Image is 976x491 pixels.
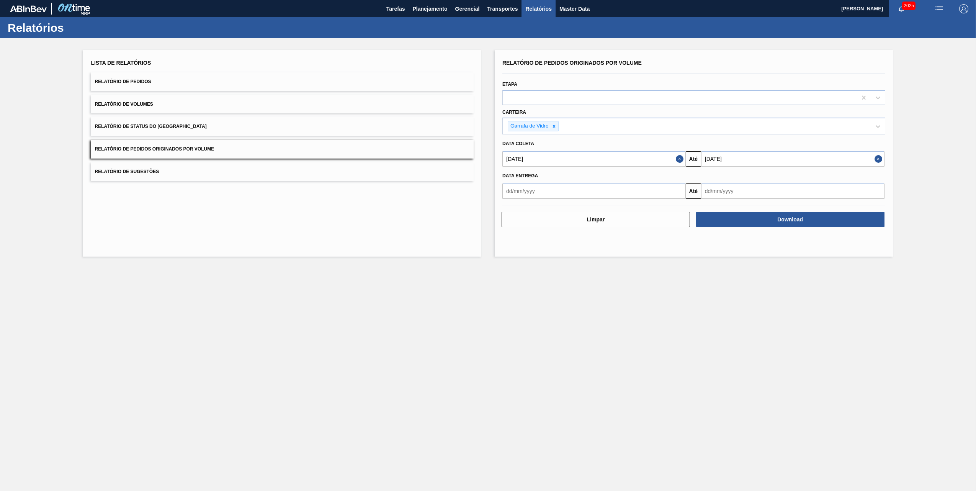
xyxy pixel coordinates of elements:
[935,4,944,13] img: userActions
[502,173,538,178] span: Data entrega
[95,79,151,84] span: Relatório de Pedidos
[95,101,153,107] span: Relatório de Volumes
[676,151,686,167] button: Close
[696,212,884,227] button: Download
[508,121,550,131] div: Garrafa de Vidro
[10,5,47,12] img: TNhmsLtSVTkK8tSr43FrP2fwEKptu5GPRR3wAAAABJRU5ErkJggg==
[686,183,701,199] button: Até
[502,60,642,66] span: Relatório de Pedidos Originados por Volume
[91,140,474,159] button: Relatório de Pedidos Originados por Volume
[95,169,159,174] span: Relatório de Sugestões
[902,2,916,10] span: 2025
[525,4,551,13] span: Relatórios
[889,3,914,14] button: Notificações
[875,151,884,167] button: Close
[502,82,517,87] label: Etapa
[95,124,206,129] span: Relatório de Status do [GEOGRAPHIC_DATA]
[502,212,690,227] button: Limpar
[502,110,526,115] label: Carteira
[701,151,884,167] input: dd/mm/yyyy
[386,4,405,13] span: Tarefas
[91,117,474,136] button: Relatório de Status do [GEOGRAPHIC_DATA]
[91,60,151,66] span: Lista de Relatórios
[701,183,884,199] input: dd/mm/yyyy
[95,146,214,152] span: Relatório de Pedidos Originados por Volume
[91,72,474,91] button: Relatório de Pedidos
[502,141,534,146] span: Data coleta
[959,4,968,13] img: Logout
[502,183,686,199] input: dd/mm/yyyy
[559,4,590,13] span: Master Data
[487,4,518,13] span: Transportes
[412,4,447,13] span: Planejamento
[686,151,701,167] button: Até
[8,23,144,32] h1: Relatórios
[91,162,474,181] button: Relatório de Sugestões
[502,151,686,167] input: dd/mm/yyyy
[455,4,480,13] span: Gerencial
[91,95,474,114] button: Relatório de Volumes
